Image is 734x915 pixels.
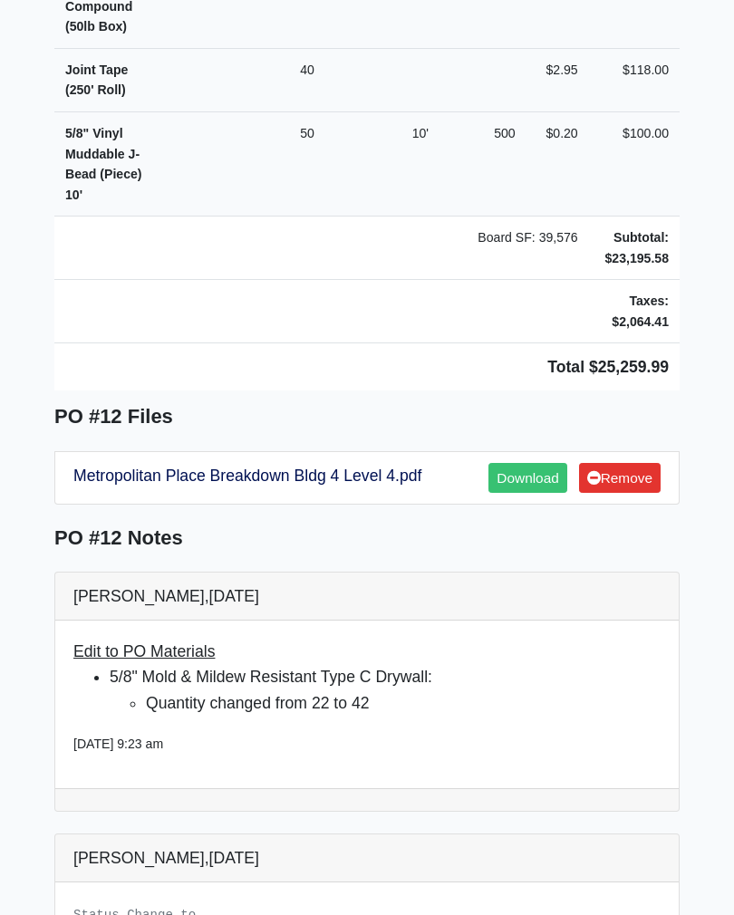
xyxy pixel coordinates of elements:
[412,127,429,141] span: 10'
[478,231,577,246] span: Board SF: 39,576
[589,217,680,281] td: Subtotal: $23,195.58
[589,49,680,112] td: $118.00
[466,113,526,217] td: 500
[526,49,589,112] td: $2.95
[488,464,566,494] a: Download
[65,188,82,203] span: 10'
[55,573,679,621] div: [PERSON_NAME],
[589,281,680,344] td: Taxes: $2,064.41
[54,406,680,429] h5: PO #12 Files
[271,113,344,217] td: 50
[209,850,259,868] span: [DATE]
[73,737,163,752] small: [DATE] 9:23 am
[65,127,142,203] strong: 5/8" Vinyl Muddable J-Bead (Piece)
[54,527,680,551] h5: PO #12 Notes
[526,113,589,217] td: $0.20
[54,344,680,392] td: Total $25,259.99
[146,691,661,717] li: Quantity changed from 22 to 42
[271,49,344,112] td: 40
[65,63,128,99] strong: Joint Tape (250' Roll)
[73,467,421,486] a: Metropolitan Place Breakdown Bldg 4 Level 4.pdf
[589,113,680,217] td: $100.00
[110,665,661,716] li: 5/8" Mold & Mildew Resistant Type C Drywall:
[579,464,661,494] a: Remove
[55,835,679,883] div: [PERSON_NAME],
[73,643,215,661] span: Edit to PO Materials
[209,588,259,606] span: [DATE]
